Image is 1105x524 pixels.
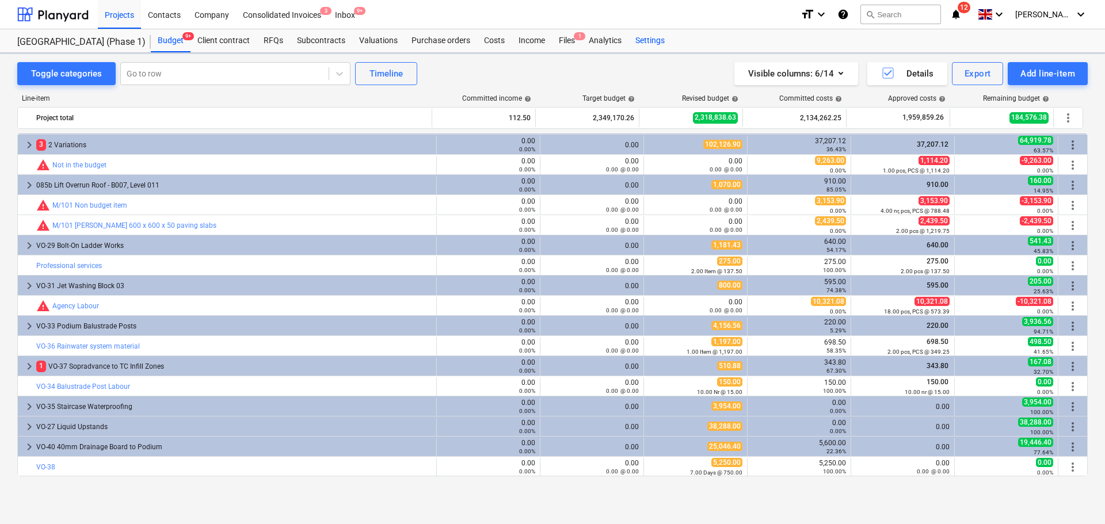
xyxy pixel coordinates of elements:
[711,321,742,330] span: 4,156.56
[17,62,116,85] button: Toggle categories
[22,400,36,414] span: keyboard_arrow_right
[1066,420,1080,434] span: More actions
[710,166,742,173] small: 0.00 @ 0.00
[1030,409,1053,415] small: 100.00%
[830,428,846,434] small: 0.00%
[22,440,36,454] span: keyboard_arrow_right
[1074,7,1088,21] i: keyboard_arrow_down
[355,62,417,85] button: Timeline
[901,268,950,274] small: 2.00 pcs @ 137.50
[628,29,672,52] a: Settings
[36,139,46,150] span: 3
[17,94,433,102] div: Line-item
[992,7,1006,21] i: keyboard_arrow_down
[1066,259,1080,273] span: More actions
[519,206,535,213] small: 0.00%
[582,29,628,52] div: Analytics
[441,338,535,354] div: 0.00
[36,317,432,335] div: VO-33 Podium Balustrade Posts
[22,319,36,333] span: keyboard_arrow_right
[1037,268,1053,274] small: 0.00%
[752,238,846,254] div: 640.00
[552,29,582,52] a: Files1
[748,109,841,127] div: 2,134,262.25
[405,29,477,52] a: Purchase orders
[958,2,970,13] span: 12
[606,347,639,354] small: 0.00 @ 0.00
[519,347,535,354] small: 0.00%
[519,448,535,454] small: 0.00%
[830,327,846,334] small: 5.29%
[901,113,945,123] span: 1,959,859.26
[823,388,846,394] small: 100.00%
[1034,248,1053,254] small: 45.83%
[36,158,50,172] span: Committed costs exceed revised budget
[881,66,933,81] div: Details
[36,136,432,154] div: 2 Variations
[983,94,1049,102] div: Remaining budget
[826,448,846,454] small: 22.36%
[290,29,352,52] a: Subcontracts
[1047,469,1105,524] iframe: Chat Widget
[837,7,849,21] i: Knowledge base
[710,307,742,313] small: 0.00 @ 0.00
[896,228,950,234] small: 2.00 pcs @ 1,219.75
[649,298,742,314] div: 0.00
[752,419,846,435] div: 0.00
[1066,158,1080,172] span: More actions
[833,95,842,102] span: help
[606,166,639,173] small: 0.00 @ 0.00
[936,95,946,102] span: help
[545,378,639,395] div: 0.00
[519,287,535,293] small: 0.00%
[36,463,55,471] a: VO-38
[1061,111,1075,125] span: More actions
[36,397,432,416] div: VO-35 Staircase Waterproofing
[1028,236,1053,246] span: 541.43
[519,227,535,233] small: 0.00%
[752,258,846,274] div: 275.00
[441,258,535,274] div: 0.00
[1034,349,1053,355] small: 41.65%
[190,29,257,52] a: Client contract
[441,459,535,475] div: 0.00
[752,137,846,153] div: 37,207.12
[711,240,742,250] span: 1,181.43
[1066,400,1080,414] span: More actions
[1034,369,1053,375] small: 32.70%
[1034,328,1053,335] small: 94.71%
[519,468,535,475] small: 0.00%
[1066,380,1080,393] span: More actions
[582,94,635,102] div: Target budget
[682,94,738,102] div: Revised budget
[823,468,846,475] small: 100.00%
[519,327,535,334] small: 0.00%
[441,217,535,234] div: 0.00
[1034,147,1053,154] small: 63.57%
[801,7,814,21] i: format_size
[36,299,50,313] span: Committed costs exceed revised budget
[866,10,875,19] span: search
[826,146,846,152] small: 36.43%
[36,438,432,456] div: VO-40 40mm Drainage Board to Podium
[925,241,950,249] span: 640.00
[1020,156,1053,165] span: -9,263.00
[151,29,190,52] a: Budget9+
[36,198,50,212] span: Committed costs exceed revised budget
[856,403,950,411] div: 0.00
[545,459,639,475] div: 0.00
[441,157,535,173] div: 0.00
[257,29,290,52] a: RFQs
[823,267,846,273] small: 100.00%
[36,383,130,391] a: VO-34 Balustrade Post Labour
[519,267,535,273] small: 0.00%
[519,388,535,394] small: 0.00%
[752,439,846,455] div: 5,600.00
[1018,438,1053,447] span: 19,446.40
[752,278,846,294] div: 595.00
[734,62,858,85] button: Visible columns:6/14
[606,206,639,213] small: 0.00 @ 0.00
[925,338,950,346] span: 698.50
